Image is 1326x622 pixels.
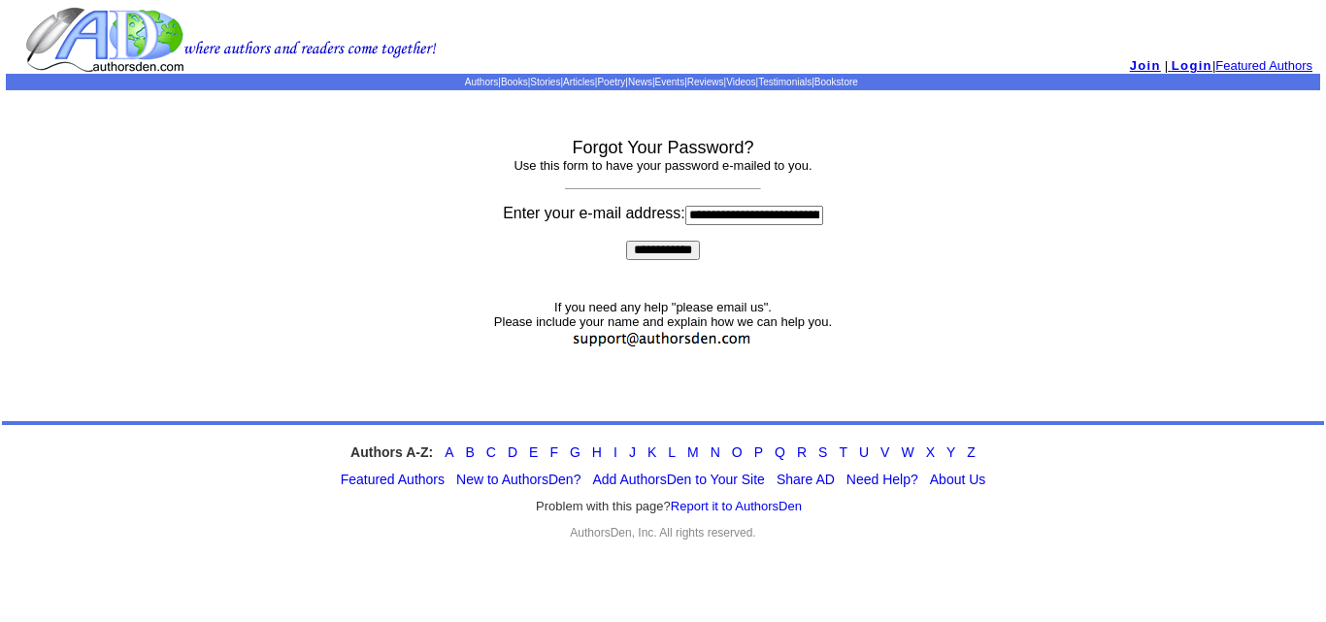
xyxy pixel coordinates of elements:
strong: Authors A-Z: [350,444,433,460]
a: Z [967,444,976,460]
a: B [465,444,474,460]
a: T [839,444,847,460]
a: Join [1130,58,1161,73]
a: F [549,444,558,460]
a: H [592,444,602,460]
a: Need Help? [846,472,918,487]
a: Featured Authors [341,472,445,487]
a: I [613,444,617,460]
font: Problem with this page? [536,499,802,514]
font: If you need any help "please email us". Please include your name and explain how we can help you. [494,300,832,352]
a: Login [1168,58,1212,73]
a: News [628,77,652,87]
a: C [486,444,496,460]
a: Share AD [777,472,835,487]
a: E [529,444,538,460]
img: support.jpg [567,329,759,349]
a: Report it to AuthorsDen [671,499,802,513]
a: L [668,444,676,460]
a: Featured Authors [1215,58,1312,73]
font: Forgot Your Password? [572,138,753,157]
a: Y [946,444,955,460]
a: G [570,444,580,460]
a: Events [655,77,685,87]
a: Bookstore [814,77,858,87]
a: K [647,444,656,460]
a: A [445,444,453,460]
a: N [711,444,720,460]
a: Stories [530,77,560,87]
font: | | [1165,58,1312,73]
a: V [880,444,889,460]
a: Testimonials [758,77,812,87]
a: W [901,444,913,460]
a: S [818,444,827,460]
a: Videos [726,77,755,87]
a: P [754,444,763,460]
font: Use this form to have your password e-mailed to you. [514,158,812,173]
div: AuthorsDen, Inc. All rights reserved. [2,526,1324,540]
a: M [687,444,699,460]
a: X [926,444,935,460]
a: New to AuthorsDen? [456,472,580,487]
a: Add AuthorsDen to Your Site [592,472,764,487]
a: D [508,444,517,460]
img: logo.gif [25,6,437,74]
a: Reviews [687,77,724,87]
a: J [629,444,636,460]
a: Books [501,77,528,87]
a: Articles [563,77,595,87]
a: Authors [465,77,498,87]
span: Login [1172,58,1212,73]
p: | | | | | | | | | | [6,77,1320,87]
font: Enter your e-mail address: [503,205,823,221]
a: Q [775,444,785,460]
a: O [732,444,743,460]
a: Poetry [597,77,625,87]
a: About Us [930,472,986,487]
a: U [859,444,869,460]
a: R [797,444,807,460]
